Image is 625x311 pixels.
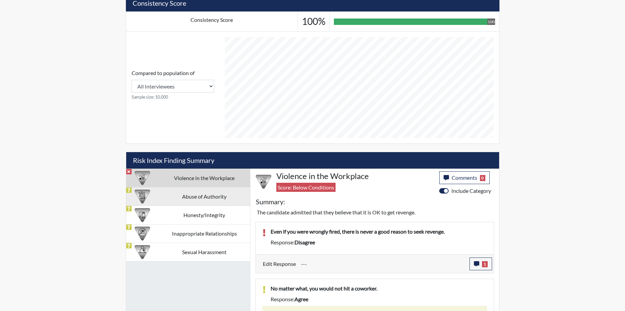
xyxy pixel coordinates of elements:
span: Score: Below Conditions [276,183,336,192]
img: CATEGORY%20ICON-14.139f8ef7.png [135,226,150,241]
td: Violence in the Workplace [159,169,250,187]
h5: Summary: [256,198,285,206]
span: 0 [480,175,486,181]
p: No matter what, you would not hit a coworker. [271,284,487,292]
h4: Violence in the Workplace [276,171,434,181]
h5: Risk Index Finding Summary [126,152,499,169]
div: Response: [266,295,492,303]
img: CATEGORY%20ICON-26.eccbb84f.png [135,170,150,186]
span: disagree [294,239,315,245]
p: Even if you were wrongly fired, there is never a good reason to seek revenge. [271,228,487,236]
td: Honesty/Integrity [159,206,250,224]
label: Edit Response [263,257,296,270]
span: Comments [452,174,477,181]
small: Sample size: 10,000 [132,94,214,100]
img: CATEGORY%20ICON-01.94e51fac.png [135,189,150,204]
div: Response: [266,238,492,246]
td: Sexual Harassment [159,243,250,261]
button: Comments0 [439,171,490,184]
div: 100 [487,19,495,25]
td: Consistency Score [126,12,298,32]
p: The candidate admitted that they believe that it is OK to get revenge. [257,208,493,216]
span: 1 [482,261,488,267]
span: agree [294,296,308,302]
td: Inappropriate Relationships [159,224,250,243]
img: CATEGORY%20ICON-26.eccbb84f.png [256,174,271,189]
div: Update the test taker's response, the change might impact the score [296,257,470,270]
td: Abuse of Authority [159,187,250,206]
label: Include Category [451,187,491,195]
img: CATEGORY%20ICON-23.dd685920.png [135,244,150,260]
img: CATEGORY%20ICON-11.a5f294f4.png [135,207,150,223]
div: Consistency Score comparison among population [132,69,214,100]
label: Compared to population of [132,69,195,77]
button: 1 [470,257,492,270]
h3: 100% [302,16,325,27]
